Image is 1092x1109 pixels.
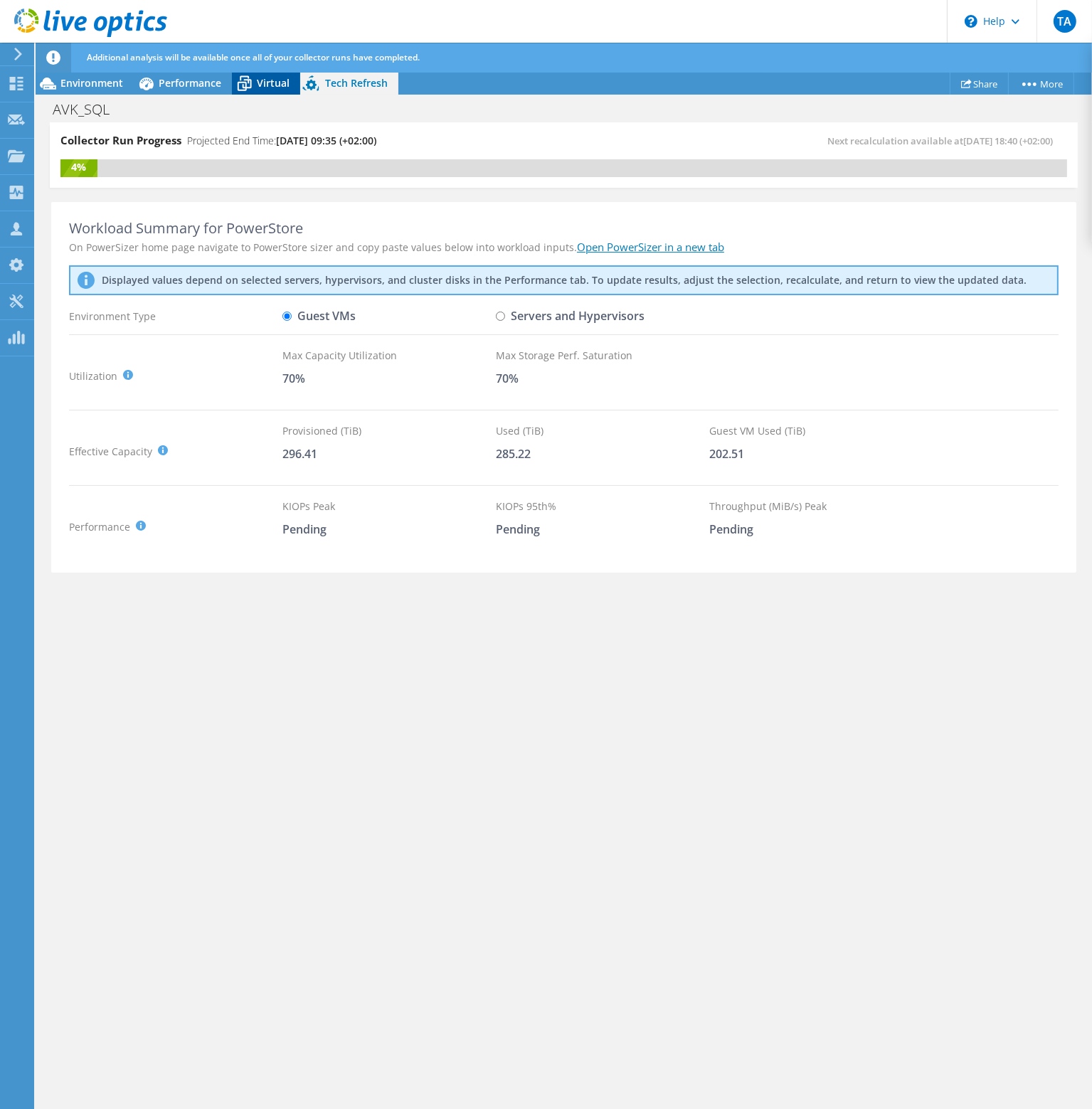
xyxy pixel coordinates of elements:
[827,134,1060,147] span: Next recalculation available at
[963,134,1053,147] span: [DATE] 18:40 (+02:00)
[69,220,1059,237] div: Workload Summary for PowerStore
[496,446,709,462] div: 285.22
[276,134,376,147] span: [DATE] 09:35 (+02:00)
[69,423,282,479] div: Effective Capacity
[60,159,97,175] div: 4%
[577,240,724,254] a: Open PowerSizer in a new tab
[965,15,977,28] svg: \n
[1008,73,1074,95] a: More
[282,348,496,364] div: Max Capacity Utilization
[496,499,709,514] div: KIOPs 95th%
[46,102,132,117] h1: AVK_SQL
[325,76,388,90] span: Tech Refresh
[69,240,1059,255] div: On PowerSizer home page navigate to PowerStore sizer and copy paste values below into workload in...
[282,521,496,537] div: Pending
[709,521,923,537] div: Pending
[709,423,923,439] div: Guest VM Used (TiB)
[282,304,356,329] label: Guest VMs
[496,312,505,321] input: Servers and Hypervisors
[709,446,923,462] div: 202.51
[282,499,496,514] div: KIOPs Peak
[187,133,376,149] h4: Projected End Time:
[87,51,420,63] span: Additional analysis will be available once all of your collector runs have completed.
[69,304,282,329] div: Environment Type
[709,499,923,514] div: Throughput (MiB/s) Peak
[159,76,221,90] span: Performance
[282,312,292,321] input: Guest VMs
[102,274,778,287] p: Displayed values depend on selected servers, hypervisors, and cluster disks in the Performance ta...
[496,304,645,329] label: Servers and Hypervisors
[282,371,496,386] div: 70%
[69,348,282,404] div: Utilization
[496,521,709,537] div: Pending
[496,371,709,386] div: 70%
[282,446,496,462] div: 296.41
[282,423,496,439] div: Provisioned (TiB)
[69,499,282,555] div: Performance
[950,73,1009,95] a: Share
[1054,10,1076,33] span: TA
[60,76,123,90] span: Environment
[496,348,709,364] div: Max Storage Perf. Saturation
[496,423,709,439] div: Used (TiB)
[257,76,290,90] span: Virtual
